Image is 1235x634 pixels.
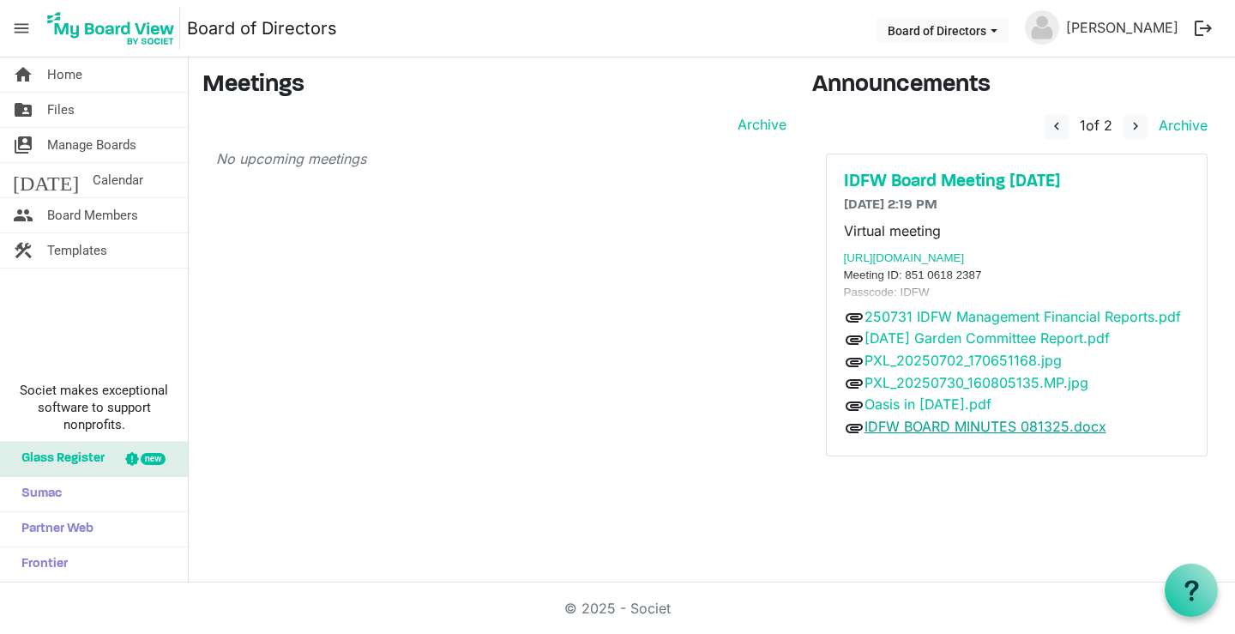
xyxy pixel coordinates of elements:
[93,163,143,197] span: Calendar
[13,163,79,197] span: [DATE]
[47,128,136,162] span: Manage Boards
[844,198,937,212] span: [DATE] 2:19 PM
[47,57,82,92] span: Home
[864,395,991,413] a: Oasis in [DATE].pdf
[47,233,107,268] span: Templates
[731,114,786,135] a: Archive
[1045,114,1069,140] button: navigate_before
[1080,117,1086,134] span: 1
[844,373,864,394] span: attachment
[844,251,965,264] span: [URL][DOMAIN_NAME]
[844,352,864,372] span: attachment
[202,71,786,100] h3: Meetings
[844,418,864,438] span: attachment
[13,512,93,546] span: Partner Web
[13,233,33,268] span: construction
[13,198,33,232] span: people
[844,172,1190,192] a: IDFW Board Meeting [DATE]
[42,7,180,50] img: My Board View Logo
[1059,10,1185,45] a: [PERSON_NAME]
[141,453,166,465] div: new
[13,547,68,582] span: Frontier
[13,57,33,92] span: home
[42,7,187,50] a: My Board View Logo
[1124,114,1148,140] button: navigate_next
[844,253,965,263] a: [URL][DOMAIN_NAME]
[844,395,864,416] span: attachment
[13,128,33,162] span: switch_account
[1152,117,1208,134] a: Archive
[1128,118,1143,134] span: navigate_next
[13,477,62,511] span: Sumac
[864,308,1181,325] a: 250731 IDFW Management Financial Reports.pdf
[5,12,38,45] span: menu
[864,374,1088,391] a: PXL_20250730_160805135.MP.jpg
[844,329,864,350] span: attachment
[187,11,337,45] a: Board of Directors
[8,382,180,433] span: Societ makes exceptional software to support nonprofits.
[864,329,1110,347] a: [DATE] Garden Committee Report.pdf
[13,93,33,127] span: folder_shared
[864,418,1106,435] a: IDFW BOARD MINUTES 081325.docx
[1080,117,1112,134] span: of 2
[877,18,1009,42] button: Board of Directors dropdownbutton
[844,307,864,328] span: attachment
[812,71,1222,100] h3: Announcements
[47,93,75,127] span: Files
[1185,10,1221,46] button: logout
[844,306,986,319] span: Phone: [PHONE_NUMBER]
[216,148,786,169] p: No upcoming meetings
[13,442,105,476] span: Glass Register
[564,600,671,617] a: © 2025 - Societ
[1025,10,1059,45] img: no-profile-picture.svg
[1049,118,1064,134] span: navigate_before
[47,198,138,232] span: Board Members
[844,220,1190,241] p: Virtual meeting
[864,352,1062,369] a: PXL_20250702_170651168.jpg
[844,269,982,299] span: Meeting ID: 851 0618 2387 Passcode: IDFW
